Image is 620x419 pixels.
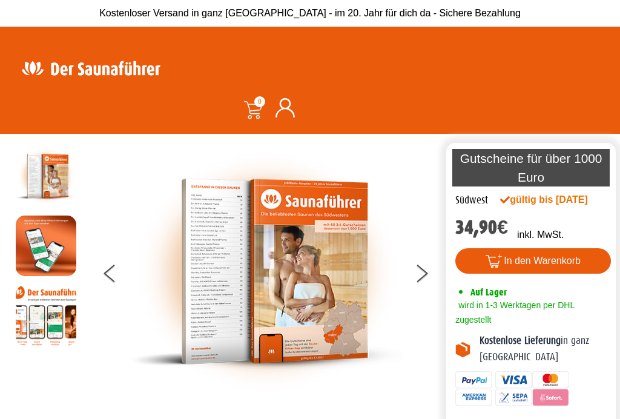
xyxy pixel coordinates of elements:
div: gültig bis [DATE] [500,193,594,207]
b: Kostenlose Lieferung [480,335,561,346]
img: MOCKUP-iPhone_regional [16,216,76,276]
span: 0 [254,96,265,107]
img: der-saunafuehrer-2025-suedwest [131,146,403,397]
div: Südwest [455,193,488,208]
span: € [497,216,508,239]
span: wird in 1-3 Werktagen per DHL zugestellt [455,300,574,325]
span: Auf Lager [470,286,507,298]
span: Kostenloser Versand in ganz [GEOGRAPHIC_DATA] - im 20. Jahr für dich da - Sichere Bezahlung [99,8,521,18]
bdi: 34,90 [455,216,508,239]
img: der-saunafuehrer-2025-suedwest [16,146,76,206]
button: In den Warenkorb [455,248,611,274]
img: Anleitung7tn [16,285,76,346]
p: in ganz [GEOGRAPHIC_DATA] [480,333,607,365]
p: Gutscheine für über 1000 Euro [452,149,610,186]
p: inkl. MwSt. [517,228,564,242]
